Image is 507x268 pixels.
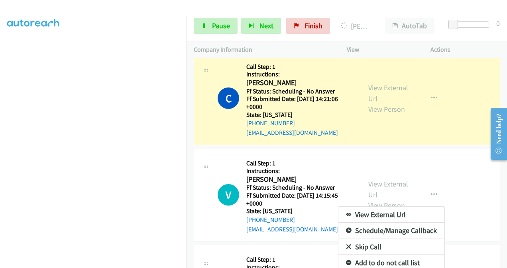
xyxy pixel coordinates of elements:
a: View External Url [338,207,444,223]
iframe: Resource Center [484,102,507,165]
a: Schedule/Manage Callback [338,223,444,239]
a: Skip Call [338,239,444,255]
